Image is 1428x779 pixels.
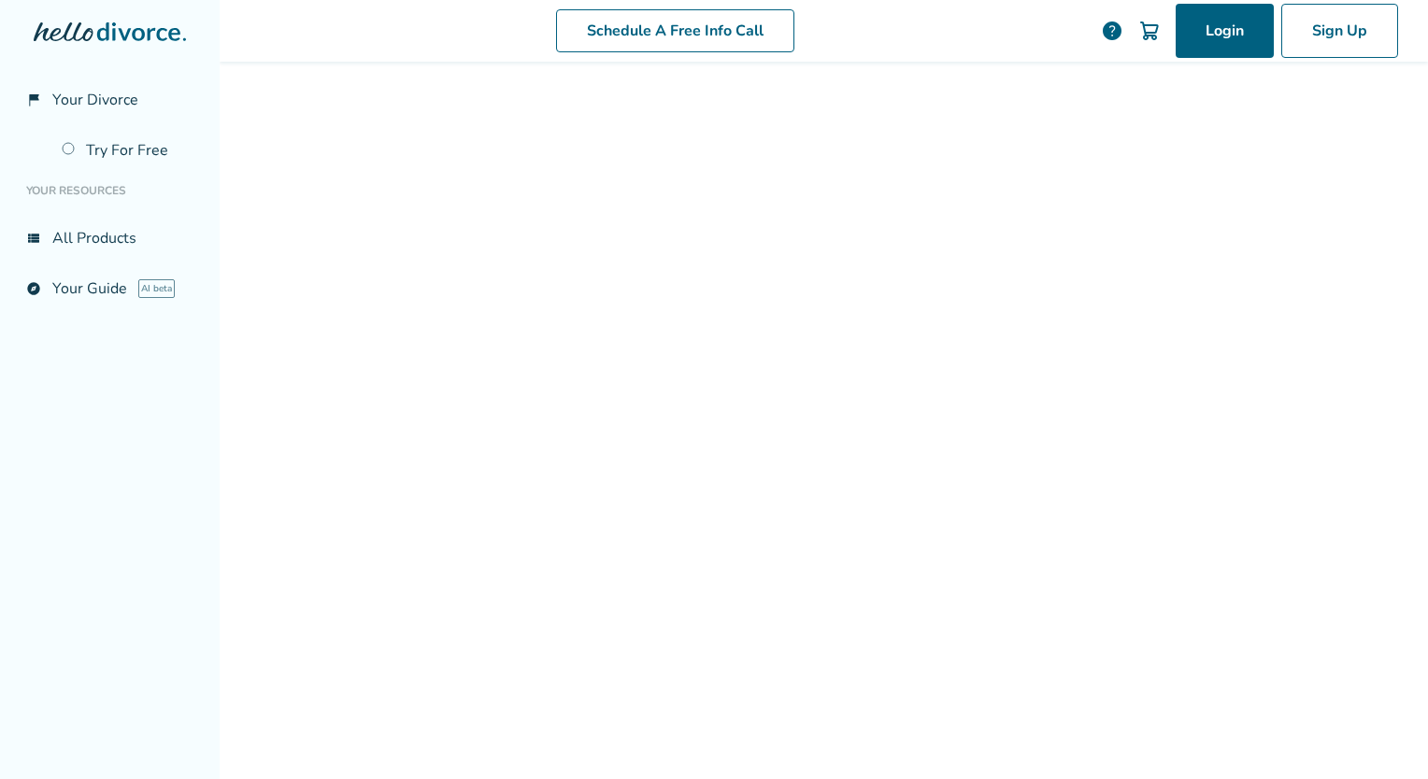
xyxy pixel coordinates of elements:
span: AI beta [138,279,175,298]
img: Cart [1138,20,1161,42]
li: Your Resources [15,172,205,209]
a: Try For Free [50,129,205,172]
a: Schedule A Free Info Call [556,9,794,52]
span: view_list [26,231,41,246]
span: Your Divorce [52,90,138,110]
a: Login [1176,4,1274,58]
a: view_listAll Products [15,217,205,260]
a: Sign Up [1281,4,1398,58]
span: flag_2 [26,92,41,107]
a: exploreYour GuideAI beta [15,267,205,310]
a: help [1101,20,1123,42]
span: explore [26,281,41,296]
a: flag_2Your Divorce [15,78,205,121]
